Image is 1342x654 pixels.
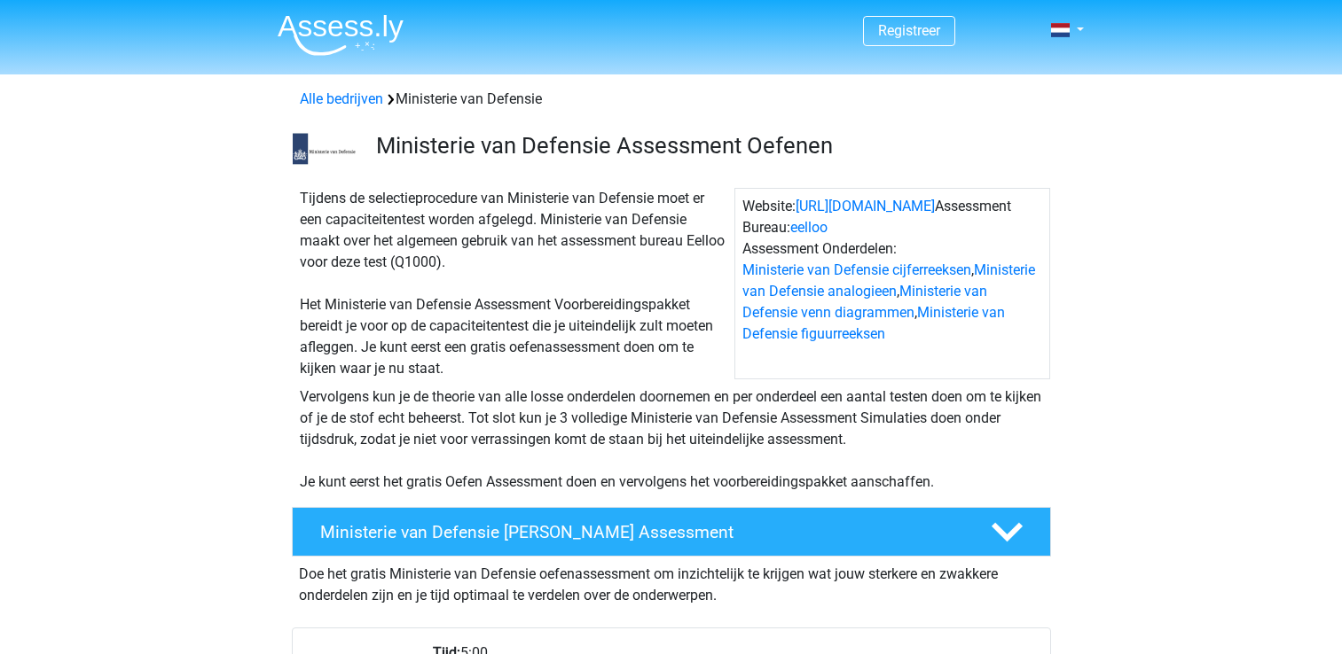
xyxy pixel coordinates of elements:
[376,132,1037,160] h3: Ministerie van Defensie Assessment Oefenen
[293,188,734,379] div: Tijdens de selectieprocedure van Ministerie van Defensie moet er een capaciteitentest worden afge...
[790,219,828,236] a: eelloo
[734,188,1050,379] div: Website: Assessment Bureau: Assessment Onderdelen: , , ,
[285,507,1058,557] a: Ministerie van Defensie [PERSON_NAME] Assessment
[742,261,971,278] a: Ministerie van Defensie cijferreeksen
[878,22,940,39] a: Registreer
[300,90,383,107] a: Alle bedrijven
[293,386,1050,493] div: Vervolgens kun je de theorie van alle losse onderdelen doornemen en per onderdeel een aantal test...
[292,557,1051,606] div: Doe het gratis Ministerie van Defensie oefenassessment om inzichtelijk te krijgen wat jouw sterke...
[293,89,1050,110] div: Ministerie van Defensie
[278,14,404,56] img: Assessly
[320,522,962,542] h4: Ministerie van Defensie [PERSON_NAME] Assessment
[796,198,935,214] a: [URL][DOMAIN_NAME]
